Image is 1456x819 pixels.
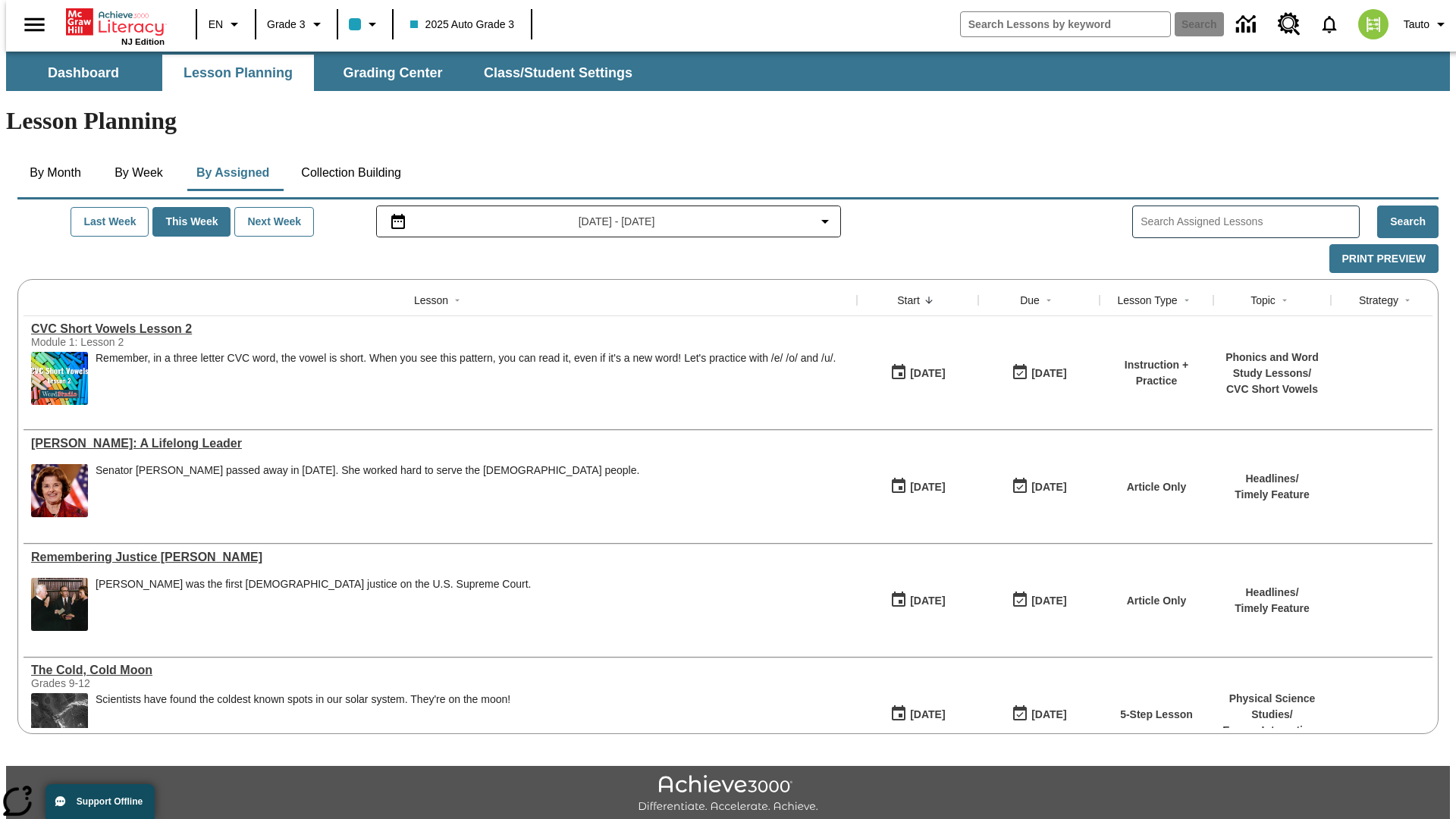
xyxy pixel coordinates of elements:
div: Lesson [414,293,448,308]
img: image [31,693,88,746]
button: Collection Building [289,155,413,191]
button: Next Week [234,207,314,237]
a: Data Center [1227,4,1269,45]
p: Timely Feature [1235,601,1310,617]
button: By Week [101,155,177,191]
div: Due [1020,293,1040,308]
a: Remembering Justice O'Connor, Lessons [31,551,849,564]
div: [DATE] [910,705,945,724]
p: Article Only [1127,479,1187,495]
img: Achieve3000 Differentiate Accelerate Achieve [638,775,818,814]
div: Senator Dianne Feinstein passed away in September 2023. She worked hard to serve the American peo... [96,464,639,517]
div: [DATE] [1031,591,1066,610]
p: Remember, in a three letter CVC word, the vowel is short. When you see this pattern, you can read... [96,352,836,365]
img: CVC Short Vowels Lesson 2. [31,352,88,405]
button: Class color is light blue. Change class color [343,11,388,38]
button: By Month [17,155,93,191]
p: Physical Science Studies / [1221,691,1323,723]
img: avatar image [1358,9,1389,39]
button: By Assigned [184,155,281,191]
button: 08/20/25: Last day the lesson can be accessed [1006,359,1072,388]
button: 08/20/25: Last day the lesson can be accessed [1006,700,1072,729]
button: 08/20/25: First time the lesson was available [885,586,950,615]
a: CVC Short Vowels Lesson 2, Lessons [31,322,849,336]
div: The Cold, Cold Moon [31,664,849,677]
div: Home [66,5,165,46]
a: The Cold, Cold Moon , Lessons [31,664,849,677]
button: Print Preview [1329,244,1439,274]
a: Notifications [1310,5,1349,44]
div: [DATE] [1031,705,1066,724]
p: Phonics and Word Study Lessons / [1221,350,1323,381]
button: Select the date range menu item [383,212,835,231]
div: Start [897,293,920,308]
button: Sort [448,291,466,309]
span: Support Offline [77,796,143,807]
button: Sort [1040,291,1058,309]
button: Class/Student Settings [472,55,645,91]
a: Dianne Feinstein: A Lifelong Leader, Lessons [31,437,849,450]
button: This Week [152,207,231,237]
span: Grade 3 [267,17,306,33]
div: Sandra Day O'Connor was the first female justice on the U.S. Supreme Court. [96,578,531,631]
button: 08/20/25: First time the lesson was available [885,700,950,729]
span: EN [209,17,223,33]
div: [DATE] [1031,478,1066,497]
p: CVC Short Vowels [1221,381,1323,397]
button: Open side menu [12,2,57,47]
p: Instruction + Practice [1107,357,1206,389]
button: Grading Center [317,55,469,91]
div: Dianne Feinstein: A Lifelong Leader [31,437,849,450]
div: Remember, in a three letter CVC word, the vowel is short. When you see this pattern, you can read... [96,352,836,405]
button: Select a new avatar [1349,5,1398,44]
div: Topic [1250,293,1276,308]
div: SubNavbar [6,52,1450,91]
div: [DATE] [910,364,945,383]
div: Grades 9-12 [31,677,259,689]
a: Home [66,7,165,37]
button: Profile/Settings [1398,11,1456,38]
img: Senator Dianne Feinstein of California smiles with the U.S. flag behind her. [31,464,88,517]
button: 08/20/25: Last day the lesson can be accessed [1006,586,1072,615]
p: Article Only [1127,593,1187,609]
p: Headlines / [1235,585,1310,601]
button: Sort [1178,291,1196,309]
span: 2025 Auto Grade 3 [410,17,515,33]
button: 08/20/25: First time the lesson was available [885,472,950,501]
div: [DATE] [910,478,945,497]
div: Scientists have found the coldest known spots in our solar system. They're on the moon! [96,693,510,706]
button: Lesson Planning [162,55,314,91]
button: Language: EN, Select a language [202,11,250,38]
p: Headlines / [1235,471,1310,487]
button: Dashboard [8,55,159,91]
button: Sort [1398,291,1417,309]
button: Last Week [71,207,149,237]
button: 08/20/25: Last day the lesson can be accessed [1006,472,1072,501]
div: [PERSON_NAME] was the first [DEMOGRAPHIC_DATA] justice on the U.S. Supreme Court. [96,578,531,591]
input: Search Assigned Lessons [1141,211,1359,233]
p: Energy Interactions [1221,723,1323,739]
button: Grade: Grade 3, Select a grade [261,11,332,38]
img: Chief Justice Warren Burger, wearing a black robe, holds up his right hand and faces Sandra Day O... [31,578,88,631]
div: Remembering Justice O'Connor [31,551,849,564]
a: Resource Center, Will open in new tab [1269,4,1310,45]
span: [DATE] - [DATE] [579,214,655,230]
button: Support Offline [45,784,155,819]
div: SubNavbar [6,55,646,91]
div: Module 1: Lesson 2 [31,336,259,348]
div: Senator [PERSON_NAME] passed away in [DATE]. She worked hard to serve the [DEMOGRAPHIC_DATA] people. [96,464,639,477]
div: CVC Short Vowels Lesson 2 [31,322,849,336]
div: Lesson Type [1117,293,1177,308]
div: [DATE] [910,591,945,610]
div: Scientists have found the coldest known spots in our solar system. They're on the moon! [96,693,510,746]
p: 5-Step Lesson [1120,707,1193,723]
span: Tauto [1404,17,1429,33]
button: 08/20/25: First time the lesson was available [885,359,950,388]
span: NJ Edition [121,37,165,46]
button: Sort [920,291,938,309]
div: [DATE] [1031,364,1066,383]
